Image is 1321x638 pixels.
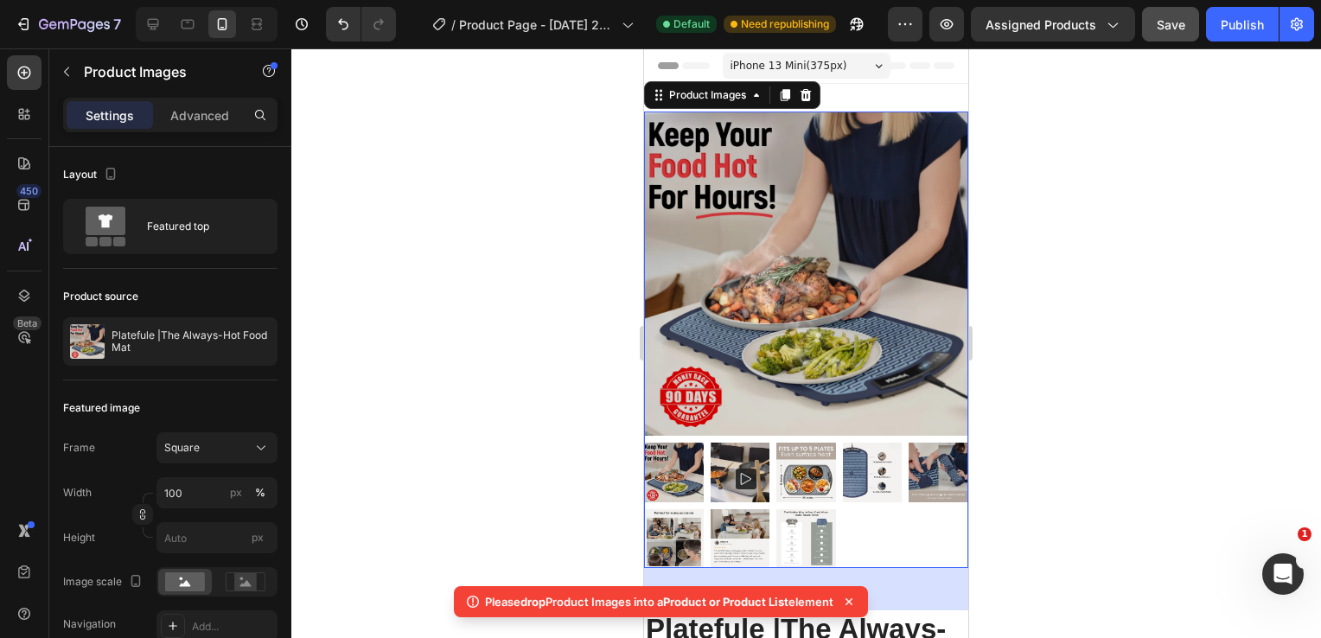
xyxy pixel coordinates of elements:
div: Publish [1221,16,1264,34]
button: px [250,482,271,503]
p: Please Product Images into a element [485,593,833,610]
span: Save [1157,17,1185,32]
button: Assigned Products [971,7,1135,41]
button: Save [1142,7,1199,41]
div: Navigation [63,616,116,632]
div: Undo/Redo [326,7,396,41]
p: Advanced [170,106,229,124]
span: 1 [1298,527,1311,541]
div: Layout [63,163,121,187]
div: px [230,485,242,501]
div: Featured image [63,400,140,416]
span: drop [520,595,546,609]
div: Featured top [147,207,252,246]
button: 7 [7,7,129,41]
span: Default [673,16,710,32]
div: Image scale [63,571,146,594]
span: Square [164,440,200,456]
button: Square [156,432,278,463]
span: px [252,531,264,544]
span: Need republishing [741,16,829,32]
p: Platefule |The Always-Hot Food Mat [112,329,271,354]
input: px [156,522,278,553]
label: Width [63,485,92,501]
img: product feature img [70,324,105,359]
span: Product or Product List [663,595,788,609]
span: / [451,16,456,34]
button: % [226,482,246,503]
iframe: Design area [644,48,968,638]
span: Assigned Products [986,16,1096,34]
p: Settings [86,106,134,124]
span: Product Page - [DATE] 22:35:58 [459,16,615,34]
div: Product source [63,289,138,304]
label: Height [63,530,95,545]
label: Frame [63,440,95,456]
iframe: Intercom live chat [1262,553,1304,595]
p: 7 [113,14,121,35]
button: Publish [1206,7,1279,41]
p: Product Images [84,61,231,82]
div: Beta [13,316,41,330]
input: px% [156,477,278,508]
div: Add... [192,619,273,635]
div: % [255,485,265,501]
div: 450 [16,184,41,198]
